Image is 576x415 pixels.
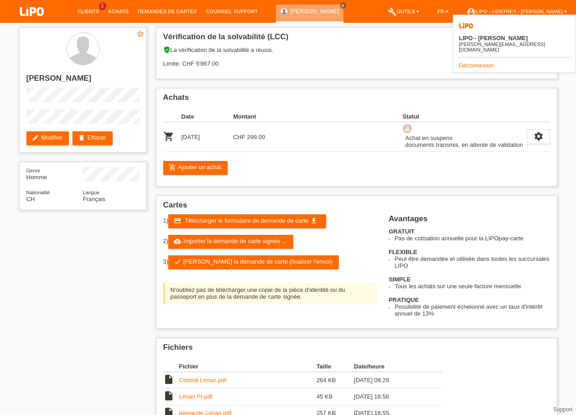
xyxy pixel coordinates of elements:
[534,131,544,141] i: settings
[404,125,410,131] i: approval
[403,133,523,150] div: Achat en suspens documents transmis, en attente de validation
[233,122,285,152] td: CHF 299.00
[133,9,202,14] a: Demandes de cartes
[459,19,473,33] img: 39073_square.png
[317,361,354,372] th: Taille
[163,161,228,175] a: add_shopping_cartAjouter un achat
[174,238,181,245] i: cloud_upload
[341,3,345,8] i: close
[394,235,550,242] li: Pas de cotisation annuelle pour la LIPOpay-carte
[78,134,85,141] i: delete
[163,32,550,46] h2: Vérification de la solvabilité (LCC)
[83,196,106,202] span: Français
[99,2,106,10] span: 1
[179,377,226,384] a: Contrat Liman.pdf
[32,134,39,141] i: edit
[459,41,570,52] div: [PERSON_NAME][EMAIL_ADDRESS][DOMAIN_NAME]
[182,122,234,152] td: [DATE]
[462,9,571,14] a: account_circleLIPO - Conthey - [PERSON_NAME] ▾
[179,393,213,400] a: Liman PI.pdf
[163,201,550,214] h2: Cartes
[174,258,181,265] i: check
[340,2,346,9] a: close
[163,131,174,142] i: POSP00026146
[163,235,378,249] div: 2)
[136,30,145,38] i: star_border
[163,374,174,385] i: insert_drive_file
[26,74,140,88] h2: [PERSON_NAME]
[290,8,339,15] a: [PERSON_NAME]
[354,361,429,372] th: Date/heure
[403,111,527,122] th: Statut
[163,255,378,269] div: 3)
[354,372,429,389] td: [DATE] 08:29
[163,46,171,53] i: verified_user
[163,214,378,228] div: 1)
[459,62,493,69] a: Déconnexion
[459,35,528,41] b: LIPO - [PERSON_NAME]
[394,255,550,269] li: Peut être demandée et utilisée dans toutes les succursales LIPO
[394,283,550,290] li: Tous les achats sur une seule facture mensuelle
[389,296,419,303] b: PRATIQUE
[163,343,550,357] h2: Fichiers
[182,111,234,122] th: Date
[389,228,415,235] b: GRATUIT
[26,196,35,202] span: Suisse
[168,235,293,249] a: cloud_uploadImporter la demande de carte signée ...
[26,190,50,195] span: Nationalité
[26,131,69,145] a: editModifier
[553,406,572,413] a: Support
[317,389,354,405] td: 45 KB
[26,167,83,181] div: Homme
[73,131,113,145] a: deleteEffacer
[394,303,550,317] li: Possibilité de paiement échelonné avec un taux d'intérêt annuel de 13%
[168,214,326,228] a: credit_card Télécharger le formulaire de demande de carte get_app
[83,190,100,195] span: Langue
[163,46,550,74] div: La vérification de la solvabilité a réussi. Limite: CHF 5'867.00
[383,9,424,14] a: buildOutils ▾
[233,111,285,122] th: Montant
[389,276,410,283] b: SIMPLE
[202,9,262,14] a: Courriel Support
[168,255,339,269] a: check[PERSON_NAME] la demande de carte (finaliser l’envoi)
[163,93,550,107] h2: Achats
[26,168,41,173] span: Genre
[185,217,308,224] span: Télécharger le formulaire de demande de carte
[467,7,476,16] i: account_circle
[9,19,55,26] a: LIPO pay
[179,361,317,372] th: Fichier
[433,9,453,14] a: FR ▾
[310,217,317,224] i: get_app
[163,390,174,401] i: insert_drive_file
[388,7,397,16] i: build
[317,372,354,389] td: 264 KB
[354,389,429,405] td: [DATE] 16:56
[136,30,145,39] a: star_border
[389,214,550,228] h2: Avantages
[73,9,104,14] a: Clients
[174,217,181,224] i: credit_card
[169,164,176,171] i: add_shopping_cart
[104,9,133,14] a: Achats
[163,283,378,304] div: N‘oubliez pas de télécharger une copie de la pièce d‘identité ou du passeport en plus de la deman...
[389,249,417,255] b: FLEXIBLE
